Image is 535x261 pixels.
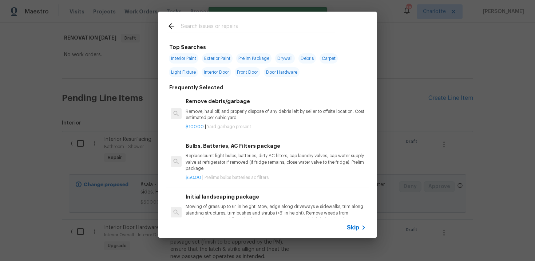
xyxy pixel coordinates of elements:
[186,109,366,121] p: Remove, haul off, and properly dispose of any debris left by seller to offsite location. Cost est...
[298,53,316,64] span: Debris
[186,204,366,222] p: Mowing of grass up to 6" in height. Mow, edge along driveways & sidewalks, trim along standing st...
[186,124,366,130] p: |
[169,43,206,51] h6: Top Searches
[186,175,201,180] span: $50.00
[264,67,300,77] span: Door Hardware
[186,175,366,181] p: |
[186,153,366,171] p: Replace burnt light bulbs, batteries, dirty AC filters, cap laundry valves, cap water supply valv...
[169,83,223,91] h6: Frequently Selected
[186,125,204,129] span: $100.00
[202,67,231,77] span: Interior Door
[181,22,335,33] input: Search issues or repairs
[202,53,233,64] span: Exterior Paint
[169,53,198,64] span: Interior Paint
[186,97,366,105] h6: Remove debris/garbage
[275,53,295,64] span: Drywall
[205,175,269,180] span: Prelims bulbs batteries ac filters
[186,193,366,201] h6: Initial landscaping package
[235,67,260,77] span: Front Door
[236,53,272,64] span: Prelim Package
[347,224,359,231] span: Skip
[207,125,251,129] span: Yard garbage present
[169,67,198,77] span: Light Fixture
[320,53,338,64] span: Carpet
[186,142,366,150] h6: Bulbs, Batteries, AC Filters package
